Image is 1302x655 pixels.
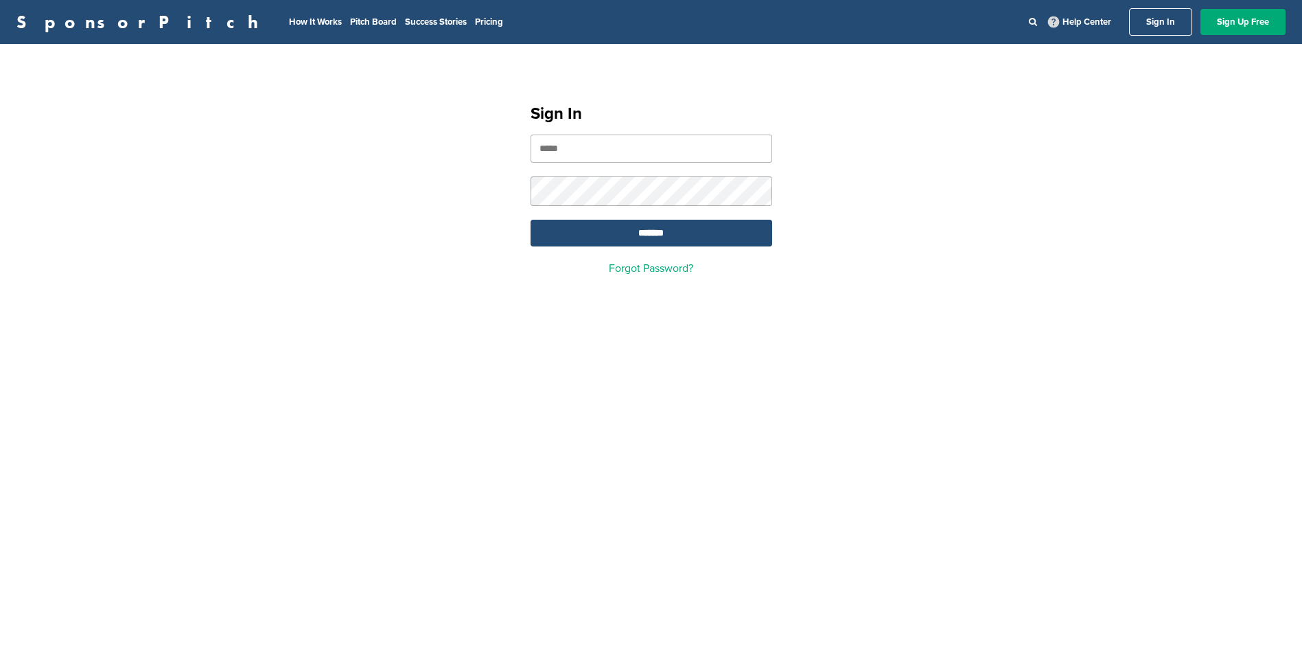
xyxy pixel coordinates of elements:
a: Pitch Board [350,16,397,27]
a: How It Works [289,16,342,27]
a: Sign Up Free [1200,9,1286,35]
h1: Sign In [531,102,772,126]
a: Forgot Password? [609,262,693,275]
a: SponsorPitch [16,13,267,31]
a: Sign In [1129,8,1192,36]
a: Help Center [1045,14,1114,30]
a: Success Stories [405,16,467,27]
a: Pricing [475,16,503,27]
